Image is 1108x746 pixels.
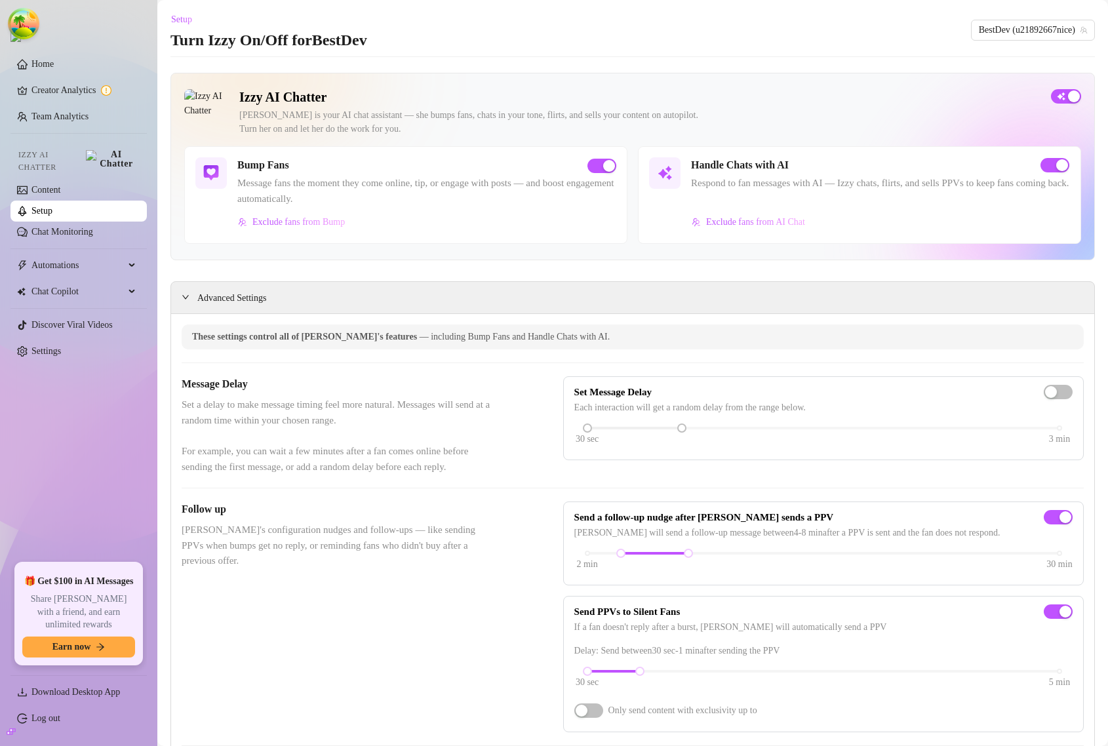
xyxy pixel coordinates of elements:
a: Creator Analytics exclamation-circle [31,80,136,101]
span: expanded [182,293,189,301]
span: — including Bump Fans and Handle Chats with AI. [420,332,610,342]
span: Share [PERSON_NAME] with a friend, and earn unlimited rewards [22,593,135,631]
h5: Bump Fans [237,157,289,173]
a: Settings [31,346,61,356]
div: 3 min [1049,432,1070,446]
div: 30 sec [576,432,599,446]
span: Exclude fans from Bump [252,217,345,227]
span: 🎁 Get $100 in AI Messages [24,575,134,588]
button: Setup [170,9,203,30]
button: Exclude fans from AI Chat [691,212,806,233]
span: Chat Copilot [31,281,125,302]
span: Download Desktop App [31,687,120,697]
span: download [17,687,28,697]
span: arrow-right [96,642,105,652]
img: AI Chatter [86,150,136,168]
h2: Izzy AI Chatter [239,89,1040,106]
img: Chat Copilot [17,287,26,296]
div: 2 min [576,557,597,572]
span: Set a delay to make message timing feel more natural. Messages will send at a random time within ... [182,397,498,475]
span: [PERSON_NAME]'s configuration nudges and follow-ups — like sending PPVs when bumps get no reply, ... [182,522,498,569]
img: svg%3e [692,218,701,227]
span: Advanced Settings [197,291,266,305]
span: Earn now [52,642,91,652]
strong: Set Message Delay [574,387,652,397]
h5: Message Delay [182,376,498,392]
button: Earn nowarrow-right [22,637,135,658]
div: 30 sec [576,675,599,690]
a: Chat Monitoring [31,227,93,237]
strong: Send PPVs to Silent Fans [574,606,681,617]
div: expanded [182,290,197,304]
img: svg%3e [203,165,219,181]
a: Team Analytics [31,111,89,121]
strong: Send a follow-up nudge after [PERSON_NAME] sends a PPV [574,512,834,522]
span: Message fans the moment they come online, tip, or engage with posts — and boost engagement automa... [237,176,616,206]
button: Open Tanstack query devtools [10,10,37,37]
a: Discover Viral Videos [31,320,113,330]
img: svg%3e [238,218,247,227]
span: [PERSON_NAME] will send a follow-up message between 4 - 8 min after a PPV is sent and the fan doe... [574,526,1073,540]
a: Content [31,185,60,195]
a: Log out [31,713,60,723]
span: team [1080,26,1088,34]
div: 30 min [1046,557,1072,572]
span: build [7,727,16,736]
h5: Follow up [182,501,498,517]
span: thunderbolt [17,260,28,271]
h3: Turn Izzy On/Off for BestDev [170,30,367,51]
span: Exclude fans from AI Chat [706,217,805,227]
span: Setup [171,14,192,25]
a: Setup [31,206,52,216]
span: BestDev (u21892667nice) [979,20,1087,40]
span: Only send content with exclusivity up to [608,703,757,718]
span: Izzy AI Chatter [18,149,81,174]
img: svg%3e [657,165,673,181]
span: Delay: Send between 30 sec - 1 min after sending the PPV [574,644,1073,658]
button: Exclude fans from Bump [237,212,346,233]
span: Each interaction will get a random delay from the range below. [574,401,1073,415]
h5: Handle Chats with AI [691,157,789,173]
span: If a fan doesn't reply after a burst, [PERSON_NAME] will automatically send a PPV [574,620,1073,635]
a: Home [31,59,54,69]
span: Automations [31,255,125,276]
div: 5 min [1049,675,1070,690]
span: These settings control all of [PERSON_NAME]'s features [192,332,420,342]
div: [PERSON_NAME] is your AI chat assistant — she bumps fans, chats in your tone, flirts, and sells y... [239,108,1040,136]
img: Izzy AI Chatter [184,89,229,134]
span: Respond to fan messages with AI — Izzy chats, flirts, and sells PPVs to keep fans coming back. [691,176,1069,191]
